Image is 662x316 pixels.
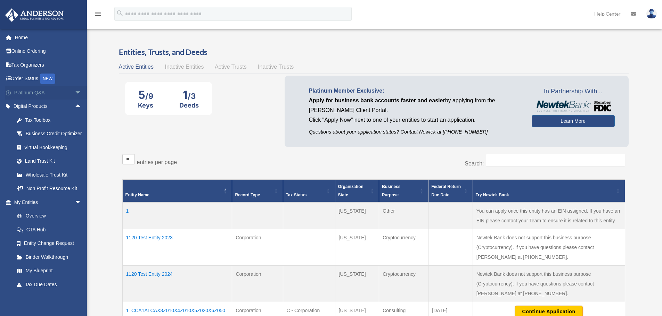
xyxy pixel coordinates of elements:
[24,129,83,138] div: Business Credit Optimizer
[258,64,294,70] span: Inactive Trusts
[179,88,199,102] div: 1
[379,266,428,302] td: Cryptocurrency
[75,195,89,210] span: arrow_drop_down
[286,193,307,197] span: Tax Status
[215,64,247,70] span: Active Trusts
[473,266,625,302] td: Newtek Bank does not support this business purpose (Cryptocurrency). If you have questions please...
[138,88,153,102] div: 5
[3,8,66,22] img: Anderson Advisors Platinum Portal
[10,209,85,223] a: Overview
[232,266,283,302] td: Corporation
[119,47,629,58] h3: Entities, Trusts, and Deeds
[476,191,614,199] div: Try Newtek Bank
[5,44,92,58] a: Online Ordering
[75,100,89,114] span: arrow_drop_up
[10,168,92,182] a: Wholesale Trust Kit
[122,202,232,229] td: 1
[5,72,92,86] a: Order StatusNEW
[94,10,102,18] i: menu
[188,92,196,101] span: /3
[379,202,428,229] td: Other
[335,266,379,302] td: [US_STATE]
[179,102,199,109] div: Deeds
[24,143,83,152] div: Virtual Bookkeeping
[24,184,83,193] div: Non Profit Resource Kit
[309,128,521,136] p: Questions about your application status? Contact Newtek at [PHONE_NUMBER]
[5,291,92,305] a: My Anderson Teamarrow_drop_down
[145,92,153,101] span: /9
[137,159,177,165] label: entries per page
[10,237,89,250] a: Entity Change Request
[232,229,283,266] td: Corporation
[122,180,232,203] th: Entity Name: Activate to invert sorting
[338,184,363,197] span: Organization State
[335,180,379,203] th: Organization State: Activate to sort
[10,182,92,196] a: Non Profit Resource Kit
[283,180,335,203] th: Tax Status: Activate to sort
[532,115,615,127] a: Learn More
[24,116,83,125] div: Tax Toolbox
[473,229,625,266] td: Newtek Bank does not support this business purpose (Cryptocurrency). If you have questions please...
[473,180,625,203] th: Try Newtek Bank : Activate to sort
[379,180,428,203] th: Business Purpose: Activate to sort
[5,58,92,72] a: Tax Organizers
[5,86,92,100] a: Platinum Q&Aarrow_drop_down
[10,154,92,168] a: Land Trust Kit
[10,264,89,278] a: My Blueprint
[5,195,89,209] a: My Entitiesarrow_drop_down
[94,12,102,18] a: menu
[5,100,92,113] a: Digital Productsarrow_drop_up
[24,171,83,179] div: Wholesale Trust Kit
[122,266,232,302] td: 1120 Test Entity 2024
[532,86,615,97] span: In Partnership With...
[232,180,283,203] th: Record Type: Activate to sort
[473,202,625,229] td: You can apply once this entity has an EIN assigned. If you have an EIN please contact your Team t...
[138,102,153,109] div: Keys
[122,229,232,266] td: 1120 Test Entity 2023
[116,9,124,17] i: search
[309,96,521,115] p: by applying from the [PERSON_NAME] Client Portal.
[10,277,89,291] a: Tax Due Dates
[235,193,260,197] span: Record Type
[335,202,379,229] td: [US_STATE]
[335,229,379,266] td: [US_STATE]
[309,97,445,103] span: Apply for business bank accounts faster and easier
[10,113,92,127] a: Tax Toolbox
[10,250,89,264] a: Binder Walkthrough
[379,229,428,266] td: Cryptocurrency
[5,31,92,44] a: Home
[10,223,89,237] a: CTA Hub
[309,115,521,125] p: Click "Apply Now" next to one of your entities to start an application.
[646,9,657,19] img: User Pic
[10,140,92,154] a: Virtual Bookkeeping
[10,127,92,141] a: Business Credit Optimizer
[125,193,149,197] span: Entity Name
[431,184,461,197] span: Federal Return Due Date
[75,86,89,100] span: arrow_drop_down
[465,161,484,166] label: Search:
[309,86,521,96] p: Platinum Member Exclusive:
[40,74,55,84] div: NEW
[165,64,204,70] span: Inactive Entities
[382,184,400,197] span: Business Purpose
[428,180,473,203] th: Federal Return Due Date: Activate to sort
[535,101,611,112] img: NewtekBankLogoSM.png
[24,157,83,165] div: Land Trust Kit
[119,64,154,70] span: Active Entities
[75,291,89,306] span: arrow_drop_down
